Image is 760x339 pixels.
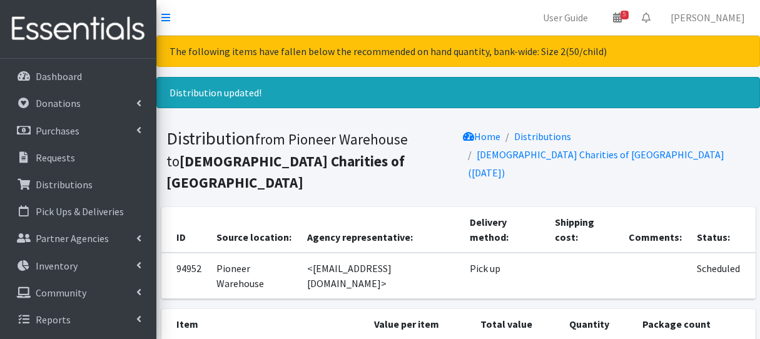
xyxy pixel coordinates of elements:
td: Scheduled [689,253,755,299]
a: Community [5,280,151,305]
a: Partner Agencies [5,226,151,251]
p: Reports [36,313,71,326]
th: Agency representative: [300,207,462,253]
a: [PERSON_NAME] [661,5,755,30]
p: Community [36,286,86,299]
a: Pick Ups & Deliveries [5,199,151,224]
a: [DEMOGRAPHIC_DATA] Charities of [GEOGRAPHIC_DATA] ([DATE]) [468,148,724,179]
a: Inventory [5,253,151,278]
div: The following items have fallen below the recommended on hand quantity, bank-wide: Size 2(50/child) [156,36,760,67]
span: 5 [621,11,629,19]
p: Pick Ups & Deliveries [36,205,124,218]
a: Distributions [5,172,151,197]
td: <[EMAIL_ADDRESS][DOMAIN_NAME]> [300,253,462,299]
a: User Guide [533,5,598,30]
td: Pioneer Warehouse [209,253,300,299]
a: Requests [5,145,151,170]
a: Donations [5,91,151,116]
th: Comments: [621,207,689,253]
a: Distributions [514,130,571,143]
b: [DEMOGRAPHIC_DATA] Charities of [GEOGRAPHIC_DATA] [166,152,405,192]
img: HumanEssentials [5,8,151,50]
a: Dashboard [5,64,151,89]
p: Dashboard [36,70,82,83]
p: Inventory [36,260,78,272]
a: Home [463,130,500,143]
p: Distributions [36,178,93,191]
th: ID [161,207,209,253]
th: Status: [689,207,755,253]
a: 5 [603,5,632,30]
a: Purchases [5,118,151,143]
th: Delivery method: [462,207,547,253]
p: Requests [36,151,75,164]
small: from Pioneer Warehouse to [166,130,408,191]
td: Pick up [462,253,547,299]
a: Reports [5,307,151,332]
p: Partner Agencies [36,232,109,245]
p: Donations [36,97,81,109]
div: Distribution updated! [156,77,760,108]
h1: Distribution [166,128,454,193]
p: Purchases [36,124,79,137]
td: 94952 [161,253,209,299]
th: Source location: [209,207,300,253]
th: Shipping cost: [547,207,622,253]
